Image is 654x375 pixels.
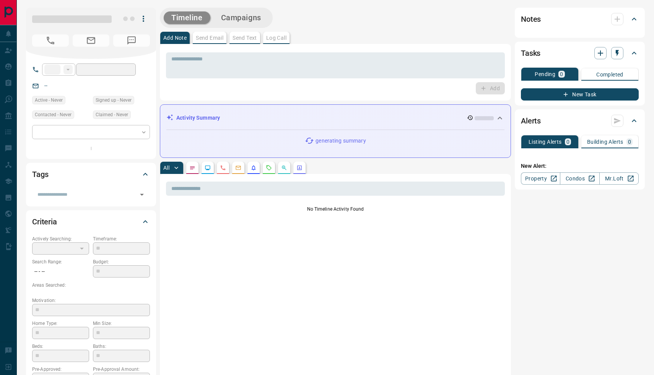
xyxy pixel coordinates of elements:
p: Pending [535,71,555,77]
div: Notes [521,10,639,28]
p: Min Size: [93,320,150,327]
p: Areas Searched: [32,282,150,289]
svg: Calls [220,165,226,171]
button: Timeline [164,11,210,24]
button: New Task [521,88,639,101]
svg: Emails [235,165,241,171]
p: 0 [566,139,569,144]
p: 0 [560,71,563,77]
span: Active - Never [35,96,63,104]
p: 0 [628,139,631,144]
p: Beds: [32,343,89,350]
p: No Timeline Activity Found [166,206,505,213]
h2: Tags [32,168,48,180]
div: Tasks [521,44,639,62]
div: Alerts [521,112,639,130]
p: All [163,165,169,170]
p: Completed [596,72,623,77]
p: Search Range: [32,258,89,265]
p: Home Type: [32,320,89,327]
button: Campaigns [213,11,269,24]
svg: Agent Actions [296,165,303,171]
p: Activity Summary [176,114,220,122]
p: generating summary [316,137,366,145]
a: Property [521,172,560,185]
p: New Alert: [521,162,639,170]
p: Pre-Approved: [32,366,89,373]
p: Baths: [93,343,150,350]
button: Open [137,189,147,200]
span: Claimed - Never [96,111,128,119]
p: Building Alerts [587,139,623,144]
svg: Lead Browsing Activity [205,165,211,171]
span: Contacted - Never [35,111,72,119]
svg: Listing Alerts [251,165,257,171]
svg: Requests [266,165,272,171]
span: Signed up - Never [96,96,132,104]
a: -- [44,83,47,89]
p: Motivation: [32,297,150,304]
p: Timeframe: [93,235,150,242]
h2: Notes [521,13,541,25]
p: Pre-Approval Amount: [93,366,150,373]
h2: Criteria [32,216,57,228]
p: Budget: [93,258,150,265]
a: Mr.Loft [599,172,639,185]
p: Listing Alerts [529,139,562,144]
span: No Number [32,34,69,47]
span: No Email [73,34,109,47]
h2: Alerts [521,115,541,127]
span: No Number [113,34,150,47]
svg: Notes [189,165,195,171]
a: Condos [560,172,599,185]
div: Tags [32,165,150,183]
p: Add Note [163,35,187,41]
div: Criteria [32,213,150,231]
h2: Tasks [521,47,540,59]
p: Actively Searching: [32,235,89,242]
svg: Opportunities [281,165,287,171]
p: -- - -- [32,265,89,278]
div: Activity Summary [166,111,504,125]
